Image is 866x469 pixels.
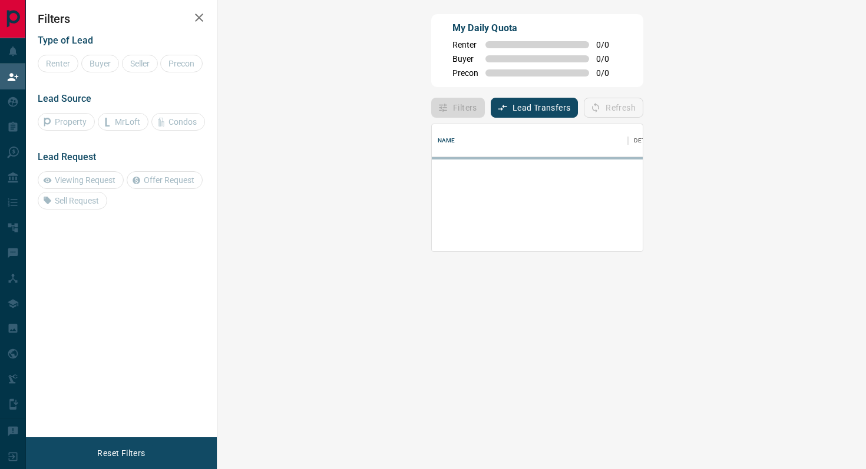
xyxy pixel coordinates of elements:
[452,68,478,78] span: Precon
[38,151,96,162] span: Lead Request
[452,54,478,64] span: Buyer
[90,443,153,463] button: Reset Filters
[596,54,622,64] span: 0 / 0
[432,124,628,157] div: Name
[38,12,205,26] h2: Filters
[452,40,478,49] span: Renter
[438,124,455,157] div: Name
[491,98,579,118] button: Lead Transfers
[38,35,93,46] span: Type of Lead
[38,93,91,104] span: Lead Source
[452,21,622,35] p: My Daily Quota
[596,40,622,49] span: 0 / 0
[596,68,622,78] span: 0 / 0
